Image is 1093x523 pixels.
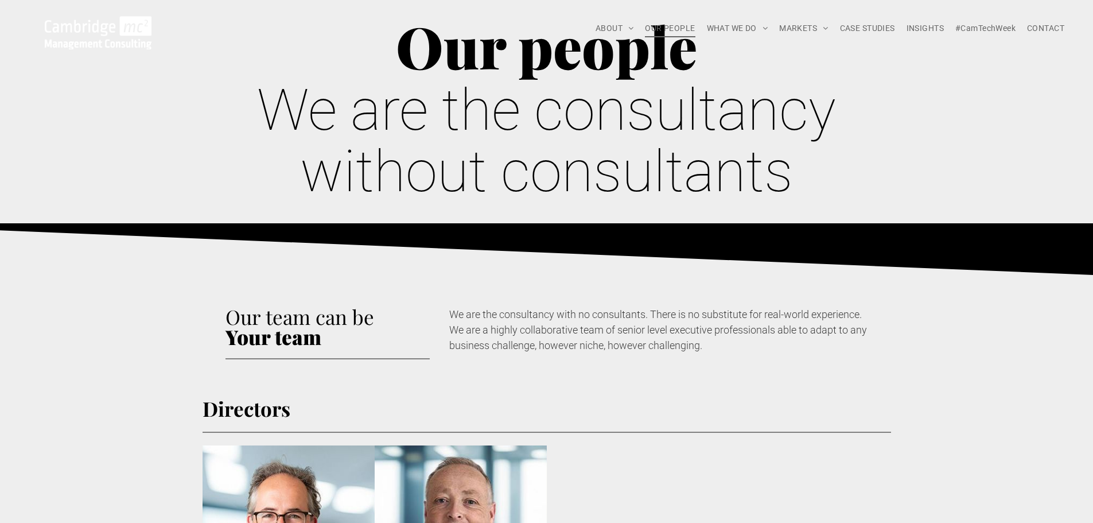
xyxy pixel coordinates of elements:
[1021,20,1070,37] a: CONTACT
[225,303,374,330] span: Our team can be
[203,395,290,422] span: Directors
[834,20,901,37] a: CASE STUDIES
[773,20,834,37] a: MARKETS
[225,323,321,350] span: Your team
[639,20,701,37] a: OUR PEOPLE
[950,20,1021,37] a: #CamTechWeek
[45,16,151,49] img: Cambridge MC Logo, digital transformation
[590,20,640,37] a: ABOUT
[901,20,950,37] a: INSIGHTS
[449,308,867,351] span: We are the consultancy with no consultants. There is no substitute for real-world experience. We ...
[701,20,774,37] a: WHAT WE DO
[257,76,836,205] span: We are the consultancy without consultants
[45,18,151,30] a: Your Business Transformed | Cambridge Management Consulting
